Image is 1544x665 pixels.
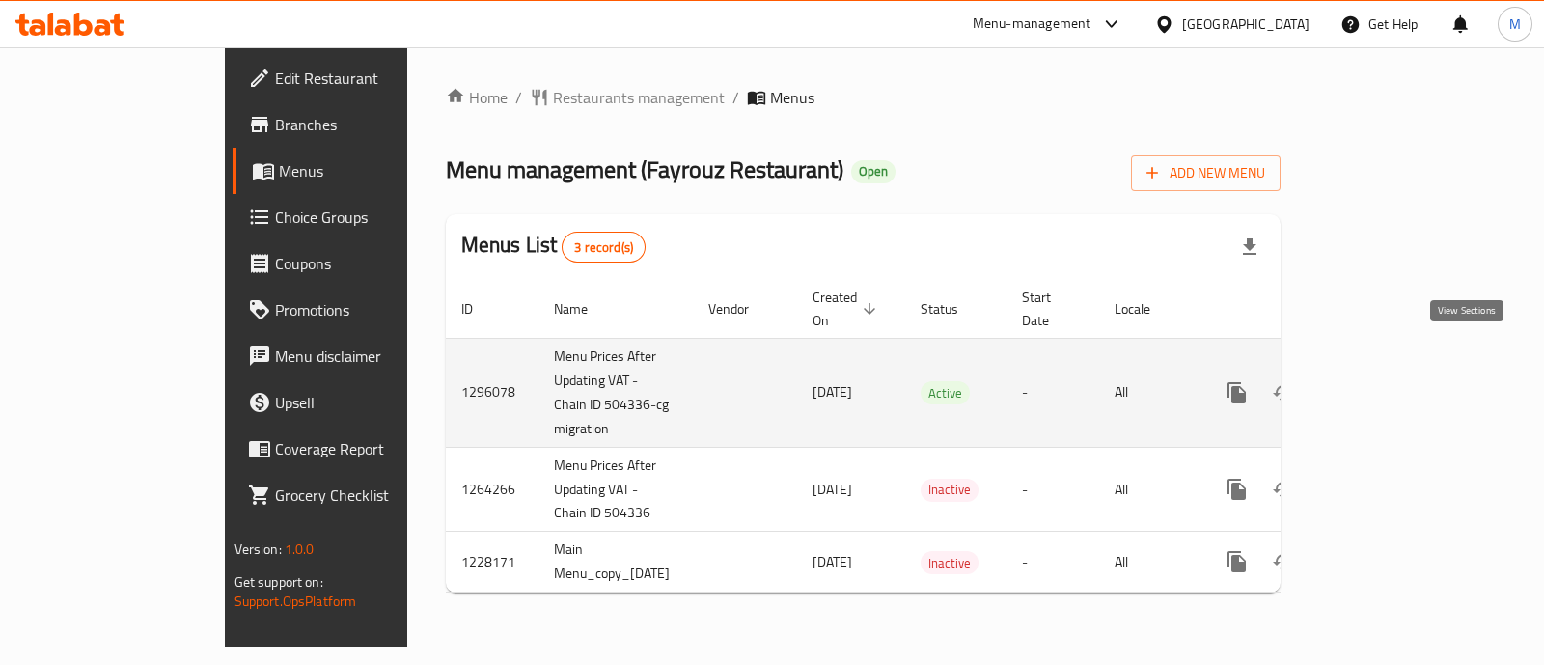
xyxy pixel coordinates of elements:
span: [DATE] [813,379,852,404]
a: Promotions [233,287,482,333]
span: Menus [770,86,814,109]
span: Menu disclaimer [275,345,467,368]
td: Main Menu_copy_[DATE] [538,532,693,593]
td: - [1006,447,1099,532]
li: / [515,86,522,109]
span: Locale [1115,297,1175,320]
span: Menus [279,159,467,182]
td: - [1006,338,1099,447]
span: [DATE] [813,477,852,502]
span: Edit Restaurant [275,67,467,90]
a: Choice Groups [233,194,482,240]
span: Name [554,297,613,320]
span: Restaurants management [553,86,725,109]
span: Upsell [275,391,467,414]
td: Menu Prices After Updating VAT - Chain ID 504336 [538,447,693,532]
div: Export file [1227,224,1273,270]
span: Choice Groups [275,206,467,229]
nav: breadcrumb [446,86,1282,109]
div: Open [851,160,896,183]
span: Inactive [921,552,979,574]
span: Branches [275,113,467,136]
button: Change Status [1260,539,1307,585]
span: Menu management ( Fayrouz Restaurant ) [446,148,843,191]
span: Coupons [275,252,467,275]
span: Status [921,297,983,320]
button: more [1214,466,1260,513]
span: 1.0.0 [285,537,315,562]
button: more [1214,539,1260,585]
span: Coverage Report [275,437,467,460]
td: 1296078 [446,338,538,447]
th: Actions [1199,280,1415,339]
span: Get support on: [234,569,323,595]
a: Restaurants management [530,86,725,109]
span: Start Date [1022,286,1076,332]
a: Coverage Report [233,426,482,472]
span: Grocery Checklist [275,484,467,507]
span: Open [851,163,896,180]
span: Promotions [275,298,467,321]
a: Coupons [233,240,482,287]
button: Change Status [1260,466,1307,513]
a: Support.OpsPlatform [234,589,357,614]
table: enhanced table [446,280,1415,594]
td: Menu Prices After Updating VAT - Chain ID 504336-cg migration [538,338,693,447]
td: All [1099,447,1199,532]
a: Grocery Checklist [233,472,482,518]
div: Active [921,381,970,404]
span: Active [921,382,970,404]
button: Add New Menu [1131,155,1281,191]
div: Menu-management [973,13,1091,36]
td: All [1099,532,1199,593]
span: Created On [813,286,882,332]
li: / [732,86,739,109]
a: Menus [233,148,482,194]
a: Upsell [233,379,482,426]
a: Branches [233,101,482,148]
span: M [1509,14,1521,35]
button: Change Status [1260,370,1307,416]
span: [DATE] [813,549,852,574]
button: more [1214,370,1260,416]
span: Version: [234,537,282,562]
h2: Menus List [461,231,646,263]
div: Inactive [921,479,979,502]
span: Vendor [708,297,774,320]
td: 1264266 [446,447,538,532]
div: [GEOGRAPHIC_DATA] [1182,14,1310,35]
div: Total records count [562,232,646,263]
div: Inactive [921,551,979,574]
td: - [1006,532,1099,593]
span: Add New Menu [1146,161,1265,185]
span: 3 record(s) [563,238,645,257]
td: All [1099,338,1199,447]
a: Menu disclaimer [233,333,482,379]
span: Inactive [921,479,979,501]
a: Edit Restaurant [233,55,482,101]
td: 1228171 [446,532,538,593]
span: ID [461,297,498,320]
